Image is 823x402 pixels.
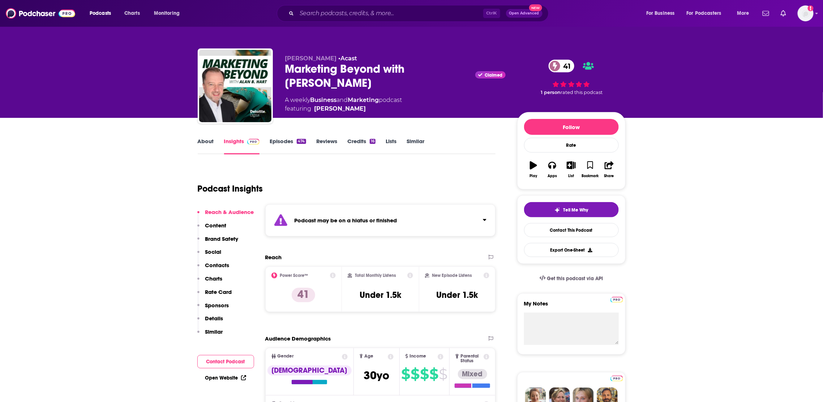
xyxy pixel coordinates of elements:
a: Show notifications dropdown [760,7,772,20]
button: tell me why sparkleTell Me Why [524,202,619,217]
input: Search podcasts, credits, & more... [297,8,483,19]
img: Marketing Beyond with Alan B. Hart [199,50,271,122]
div: Apps [548,174,557,178]
span: Open Advanced [509,12,539,15]
div: Mixed [458,369,487,379]
button: List [562,157,580,183]
a: Show notifications dropdown [778,7,789,20]
button: Show profile menu [798,5,814,21]
a: Acast [341,55,357,62]
a: Alan Hart [314,104,366,113]
div: Bookmark [582,174,599,178]
a: About [198,138,214,154]
span: More [737,8,749,18]
h2: Audience Demographics [265,335,331,342]
a: Contact This Podcast [524,223,619,237]
label: My Notes [524,300,619,313]
p: Content [205,222,227,229]
h3: Under 1.5k [437,290,478,300]
section: Click to expand status details [265,204,496,236]
p: Rate Card [205,288,232,295]
div: 16 [370,139,376,144]
span: Income [410,354,426,359]
h2: Total Monthly Listens [355,273,396,278]
img: Podchaser Pro [610,376,623,381]
span: featuring [285,104,402,113]
p: Sponsors [205,302,229,309]
a: 41 [549,60,574,72]
button: Apps [543,157,562,183]
span: Get this podcast via API [547,275,603,282]
a: Credits16 [347,138,376,154]
span: $ [439,368,447,380]
span: Podcasts [90,8,111,18]
button: Bookmark [581,157,600,183]
a: Podchaser - Follow, Share and Rate Podcasts [6,7,75,20]
p: 41 [292,288,315,302]
a: Marketing [348,97,379,103]
a: InsightsPodchaser Pro [224,138,260,154]
p: Charts [205,275,223,282]
button: Rate Card [197,288,232,302]
button: open menu [641,8,684,19]
img: User Profile [798,5,814,21]
a: Similar [407,138,424,154]
span: Gender [278,354,294,359]
button: Social [197,248,222,262]
button: open menu [149,8,189,19]
span: 41 [556,60,574,72]
button: Sponsors [197,302,229,315]
p: Brand Safety [205,235,239,242]
button: Content [197,222,227,235]
span: For Podcasters [687,8,721,18]
span: Logged in as LindaBurns [798,5,814,21]
a: Pro website [610,296,623,303]
span: For Business [646,8,675,18]
span: New [529,4,542,11]
a: Pro website [610,375,623,381]
img: Podchaser Pro [610,297,623,303]
div: Share [604,174,614,178]
div: Rate [524,138,619,153]
p: Details [205,315,223,322]
a: Business [310,97,337,103]
button: Follow [524,119,619,135]
span: $ [402,368,410,380]
span: $ [411,368,420,380]
button: open menu [682,8,732,19]
span: • [339,55,357,62]
h1: Podcast Insights [198,183,263,194]
span: Ctrl K [483,9,500,18]
p: Contacts [205,262,230,269]
button: Share [600,157,618,183]
h2: Reach [265,254,282,261]
button: Details [197,315,223,328]
button: Export One-Sheet [524,243,619,257]
button: open menu [85,8,120,19]
button: open menu [732,8,758,19]
span: Claimed [485,73,503,77]
h2: Power Score™ [280,273,308,278]
a: Episodes474 [270,138,306,154]
span: 30 yo [364,368,389,382]
span: Charts [124,8,140,18]
strong: Podcast may be on a hiatus or finished [295,217,397,224]
div: A weekly podcast [285,96,402,113]
h2: New Episode Listens [432,273,472,278]
p: Reach & Audience [205,209,254,215]
span: $ [430,368,438,380]
a: Open Website [205,375,246,381]
span: Age [364,354,373,359]
div: 41 1 personrated this podcast [517,55,626,100]
span: rated this podcast [561,90,603,95]
div: 474 [297,139,306,144]
a: Lists [386,138,397,154]
h3: Under 1.5k [360,290,401,300]
svg: Add a profile image [808,5,814,11]
button: Contacts [197,262,230,275]
p: Similar [205,328,223,335]
div: [DEMOGRAPHIC_DATA] [267,365,352,376]
button: Brand Safety [197,235,239,249]
span: [PERSON_NAME] [285,55,337,62]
